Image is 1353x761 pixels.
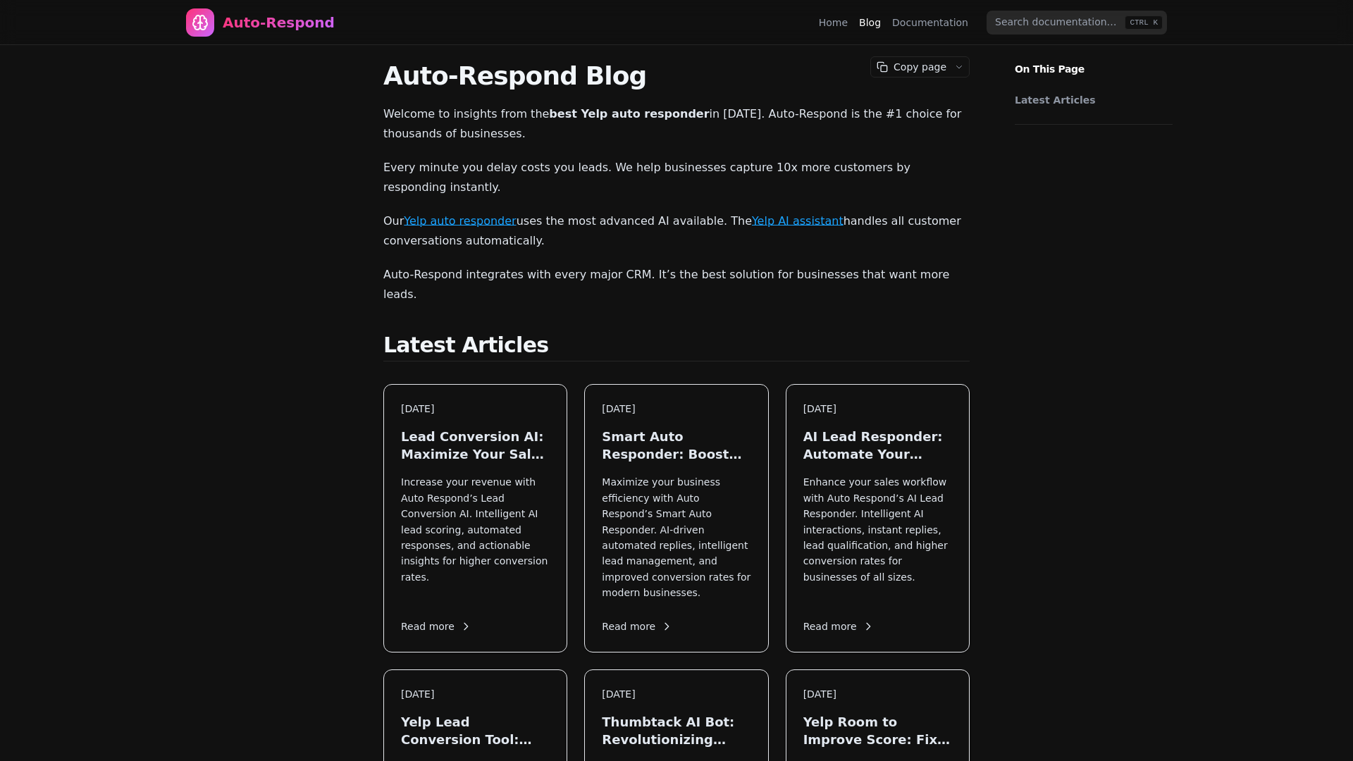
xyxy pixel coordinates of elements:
[803,687,952,702] div: [DATE]
[401,687,550,702] div: [DATE]
[987,11,1167,35] input: Search documentation…
[819,16,848,30] a: Home
[383,333,970,361] h2: Latest Articles
[1015,93,1166,107] a: Latest Articles
[383,265,970,304] p: Auto-Respond integrates with every major CRM. It’s the best solution for businesses that want mor...
[401,428,550,463] h3: Lead Conversion AI: Maximize Your Sales in [DATE]
[892,16,968,30] a: Documentation
[786,384,970,652] a: [DATE]AI Lead Responder: Automate Your Sales in [DATE]Enhance your sales workflow with Auto Respo...
[871,57,949,77] button: Copy page
[401,402,550,416] div: [DATE]
[602,428,750,463] h3: Smart Auto Responder: Boost Your Lead Engagement in [DATE]
[803,402,952,416] div: [DATE]
[584,384,768,652] a: [DATE]Smart Auto Responder: Boost Your Lead Engagement in [DATE]Maximize your business efficiency...
[549,107,709,120] strong: best Yelp auto responder
[752,214,844,228] a: Yelp AI assistant
[859,16,881,30] a: Blog
[383,104,970,144] p: Welcome to insights from the in [DATE]. Auto-Respond is the #1 choice for thousands of businesses.
[401,474,550,600] p: Increase your revenue with Auto Respond’s Lead Conversion AI. Intelligent AI lead scoring, automa...
[401,713,550,748] h3: Yelp Lead Conversion Tool: Maximize Local Leads in [DATE]
[803,428,952,463] h3: AI Lead Responder: Automate Your Sales in [DATE]
[803,474,952,600] p: Enhance your sales workflow with Auto Respond’s AI Lead Responder. Intelligent AI interactions, i...
[186,8,335,37] a: Home page
[602,402,750,416] div: [DATE]
[602,687,750,702] div: [DATE]
[404,214,516,228] a: Yelp auto responder
[803,713,952,748] h3: Yelp Room to Improve Score: Fix Your Response Quality Instantly
[223,13,335,32] div: Auto-Respond
[602,713,750,748] h3: Thumbtack AI Bot: Revolutionizing Lead Generation
[383,158,970,197] p: Every minute you delay costs you leads. We help businesses capture 10x more customers by respondi...
[1003,45,1184,76] p: On This Page
[803,619,874,634] span: Read more
[602,619,672,634] span: Read more
[383,62,970,90] h1: Auto-Respond Blog
[602,474,750,600] p: Maximize your business efficiency with Auto Respond’s Smart Auto Responder. AI-driven automated r...
[401,619,471,634] span: Read more
[383,211,970,251] p: Our uses the most advanced AI available. The handles all customer conversations automatically.
[383,384,567,652] a: [DATE]Lead Conversion AI: Maximize Your Sales in [DATE]Increase your revenue with Auto Respond’s ...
